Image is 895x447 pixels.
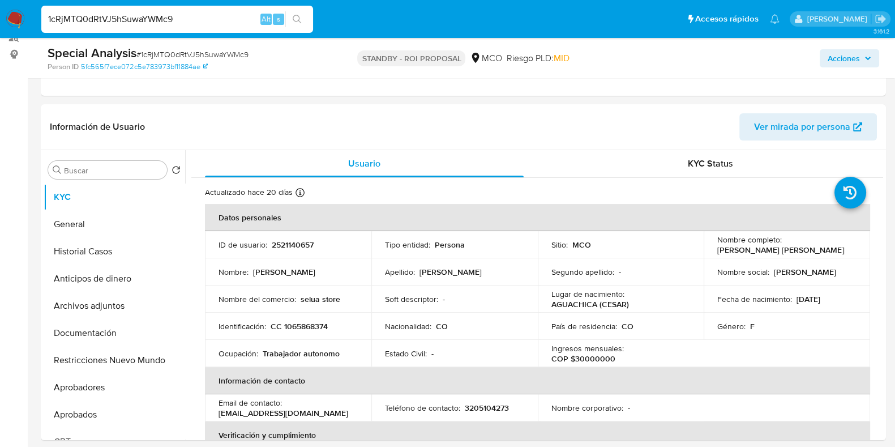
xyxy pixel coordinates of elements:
p: [PERSON_NAME] [774,267,836,277]
p: Género : [717,321,746,331]
span: Alt [262,14,271,24]
p: Persona [435,240,465,250]
button: Aprobadores [44,374,185,401]
p: Teléfono de contacto : [385,403,460,413]
button: General [44,211,185,238]
p: F [750,321,755,331]
p: Soft descriptor : [385,294,438,304]
p: [PERSON_NAME] [PERSON_NAME] [717,245,844,255]
div: MCO [470,52,502,65]
th: Datos personales [205,204,870,231]
b: Person ID [48,62,79,72]
p: 2521140657 [272,240,314,250]
p: [EMAIL_ADDRESS][DOMAIN_NAME] [219,408,348,418]
p: MCO [572,240,591,250]
p: Trabajador autonomo [263,348,340,359]
button: Ver mirada por persona [739,113,877,141]
p: - [431,348,434,359]
span: MID [553,52,569,65]
input: Buscar [64,165,162,176]
button: search-icon [285,11,309,27]
p: Nombre : [219,267,249,277]
p: [PERSON_NAME] [419,267,482,277]
p: Sitio : [551,240,568,250]
span: Accesos rápidos [695,13,759,25]
p: Ingresos mensuales : [551,343,624,354]
p: Nombre corporativo : [551,403,623,413]
p: Lugar de nacimiento : [551,289,624,299]
p: - [619,267,621,277]
span: Ver mirada por persona [754,113,850,141]
p: - [628,403,630,413]
p: ID de usuario : [219,240,267,250]
p: Identificación : [219,321,266,331]
button: Volver al orden por defecto [172,165,181,178]
button: Restricciones Nuevo Mundo [44,347,185,374]
p: CO [622,321,633,331]
p: marcela.perdomo@mercadolibre.com.co [807,14,871,24]
button: KYC [44,184,185,211]
p: Estado Civil : [385,348,427,359]
p: 3205104273 [465,403,509,413]
span: # 1cRjMTQ0dRtVJ5hSuwaYWMc9 [136,49,249,60]
p: [DATE] [796,294,820,304]
p: AGUACHICA (CESAR) [551,299,629,309]
p: Email de contacto : [219,398,282,408]
button: Archivos adjuntos [44,292,185,320]
p: Ocupación : [219,348,258,359]
p: COP $30000000 [551,354,615,364]
p: Actualizado hace 20 días [205,187,293,198]
th: Información de contacto [205,367,870,394]
p: País de residencia : [551,321,617,331]
h1: Información de Usuario [50,121,145,133]
span: Acciones [828,49,860,67]
p: Tipo entidad : [385,240,430,250]
p: Nacionalidad : [385,321,431,331]
button: Buscar [53,165,62,174]
button: Documentación [44,320,185,347]
p: Nombre del comercio : [219,294,296,304]
button: Aprobados [44,401,185,428]
span: Riesgo PLD: [506,52,569,65]
p: Fecha de nacimiento : [717,294,792,304]
a: Notificaciones [770,14,780,24]
p: Nombre social : [717,267,769,277]
button: Anticipos de dinero [44,265,185,292]
a: 5fc565f7ece072c5e783973bf11884ae [81,62,208,72]
span: s [277,14,280,24]
span: Usuario [348,157,380,170]
p: Segundo apellido : [551,267,614,277]
p: - [443,294,445,304]
span: 3.161.2 [873,27,889,36]
p: CC 1065868374 [271,321,328,331]
p: selua store [301,294,340,304]
p: STANDBY - ROI PROPOSAL [357,50,465,66]
span: KYC Status [688,157,733,170]
p: CO [436,321,448,331]
p: Nombre completo : [717,235,782,245]
input: Buscar usuario o caso... [41,12,313,27]
p: [PERSON_NAME] [253,267,315,277]
p: Apellido : [385,267,415,277]
button: Historial Casos [44,238,185,265]
b: Special Analysis [48,44,136,62]
button: Acciones [820,49,879,67]
a: Salir [875,13,887,25]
